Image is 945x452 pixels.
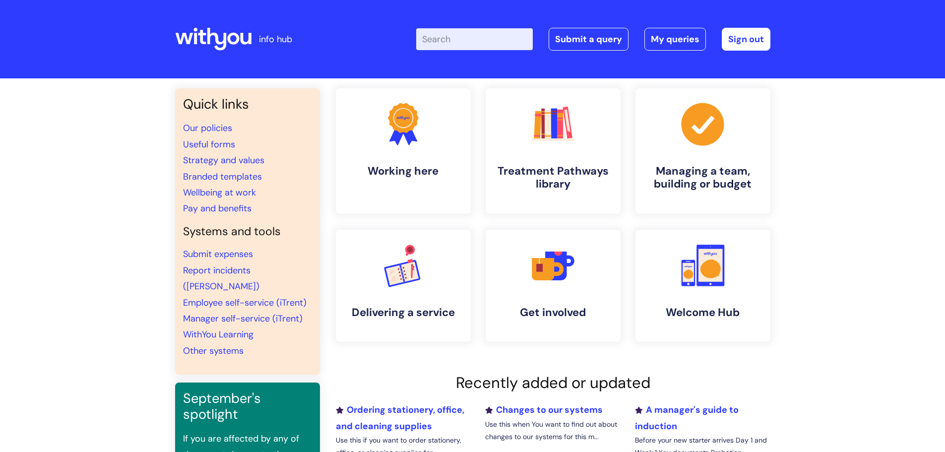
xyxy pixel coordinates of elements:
[635,230,770,342] a: Welcome Hub
[416,28,770,51] div: | -
[183,345,244,357] a: Other systems
[486,230,621,342] a: Get involved
[183,154,264,166] a: Strategy and values
[183,313,303,324] a: Manager self-service (iTrent)
[183,264,259,292] a: Report incidents ([PERSON_NAME])
[485,418,620,443] p: Use this when You want to find out about changes to our systems for this m...
[336,88,471,214] a: Working here
[549,28,629,51] a: Submit a query
[643,165,762,191] h4: Managing a team, building or budget
[336,230,471,342] a: Delivering a service
[416,28,533,50] input: Search
[259,31,292,47] p: info hub
[494,165,613,191] h4: Treatment Pathways library
[336,404,464,432] a: Ordering stationery, office, and cleaning supplies
[183,248,253,260] a: Submit expenses
[722,28,770,51] a: Sign out
[635,404,739,432] a: A manager's guide to induction
[644,28,706,51] a: My queries
[183,202,252,214] a: Pay and benefits
[643,306,762,319] h4: Welcome Hub
[336,374,770,392] h2: Recently added or updated
[183,297,307,309] a: Employee self-service (iTrent)
[344,306,463,319] h4: Delivering a service
[183,96,312,112] h3: Quick links
[494,306,613,319] h4: Get involved
[183,328,253,340] a: WithYou Learning
[183,390,312,423] h3: September's spotlight
[183,225,312,239] h4: Systems and tools
[485,404,603,416] a: Changes to our systems
[183,122,232,134] a: Our policies
[344,165,463,178] h4: Working here
[635,88,770,214] a: Managing a team, building or budget
[183,171,262,183] a: Branded templates
[486,88,621,214] a: Treatment Pathways library
[183,187,256,198] a: Wellbeing at work
[183,138,235,150] a: Useful forms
